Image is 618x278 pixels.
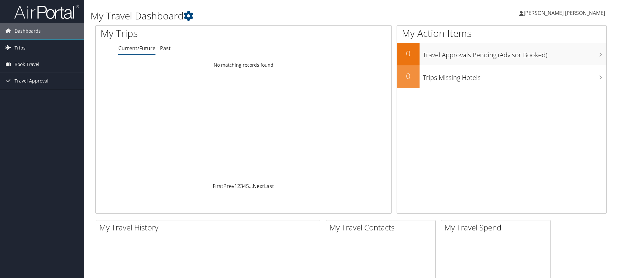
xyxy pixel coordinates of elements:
span: Trips [15,40,26,56]
h3: Travel Approvals Pending (Advisor Booked) [423,47,606,60]
a: Last [264,183,274,190]
h1: My Travel Dashboard [91,9,438,23]
span: … [249,183,253,190]
h2: My Travel History [99,222,320,233]
h3: Trips Missing Hotels [423,70,606,82]
h1: My Action Items [397,27,606,40]
td: No matching records found [96,59,391,71]
span: Travel Approval [15,73,48,89]
h2: 0 [397,48,420,59]
a: Prev [223,183,234,190]
img: airportal-logo.png [14,4,79,19]
a: 1 [234,183,237,190]
a: 2 [237,183,240,190]
span: Book Travel [15,56,39,72]
a: 3 [240,183,243,190]
h2: My Travel Contacts [329,222,435,233]
a: 0Trips Missing Hotels [397,65,606,88]
a: First [213,183,223,190]
h2: My Travel Spend [444,222,550,233]
span: [PERSON_NAME] [PERSON_NAME] [524,9,605,17]
a: 5 [246,183,249,190]
a: Current/Future [118,45,155,52]
h2: 0 [397,71,420,82]
a: Past [160,45,171,52]
a: Next [253,183,264,190]
a: 0Travel Approvals Pending (Advisor Booked) [397,43,606,65]
a: 4 [243,183,246,190]
a: [PERSON_NAME] [PERSON_NAME] [519,3,612,23]
span: Dashboards [15,23,41,39]
h1: My Trips [101,27,263,40]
